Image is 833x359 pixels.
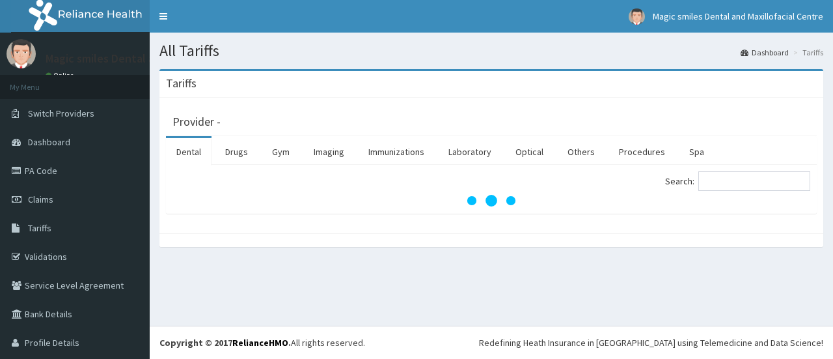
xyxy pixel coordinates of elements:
[28,194,53,205] span: Claims
[505,138,554,165] a: Optical
[232,337,288,349] a: RelianceHMO
[7,39,36,68] img: User Image
[150,326,833,359] footer: All rights reserved.
[557,138,605,165] a: Others
[46,53,271,65] p: Magic smiles Dental and Maxillofacial Centre
[28,136,70,148] span: Dashboard
[698,171,810,191] input: Search:
[215,138,258,165] a: Drugs
[159,337,291,349] strong: Copyright © 2017 .
[665,171,810,191] label: Search:
[790,47,823,58] li: Tariffs
[629,8,645,25] img: User Image
[166,138,212,165] a: Dental
[159,42,823,59] h1: All Tariffs
[172,116,221,128] h3: Provider -
[358,138,435,165] a: Immunizations
[653,10,823,22] span: Magic smiles Dental and Maxillofacial Centre
[28,108,94,119] span: Switch Providers
[679,138,715,165] a: Spa
[479,336,823,349] div: Redefining Heath Insurance in [GEOGRAPHIC_DATA] using Telemedicine and Data Science!
[741,47,789,58] a: Dashboard
[438,138,502,165] a: Laboratory
[608,138,676,165] a: Procedures
[28,222,51,234] span: Tariffs
[303,138,355,165] a: Imaging
[465,175,517,227] svg: audio-loading
[262,138,300,165] a: Gym
[46,71,77,80] a: Online
[166,78,197,89] h3: Tariffs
